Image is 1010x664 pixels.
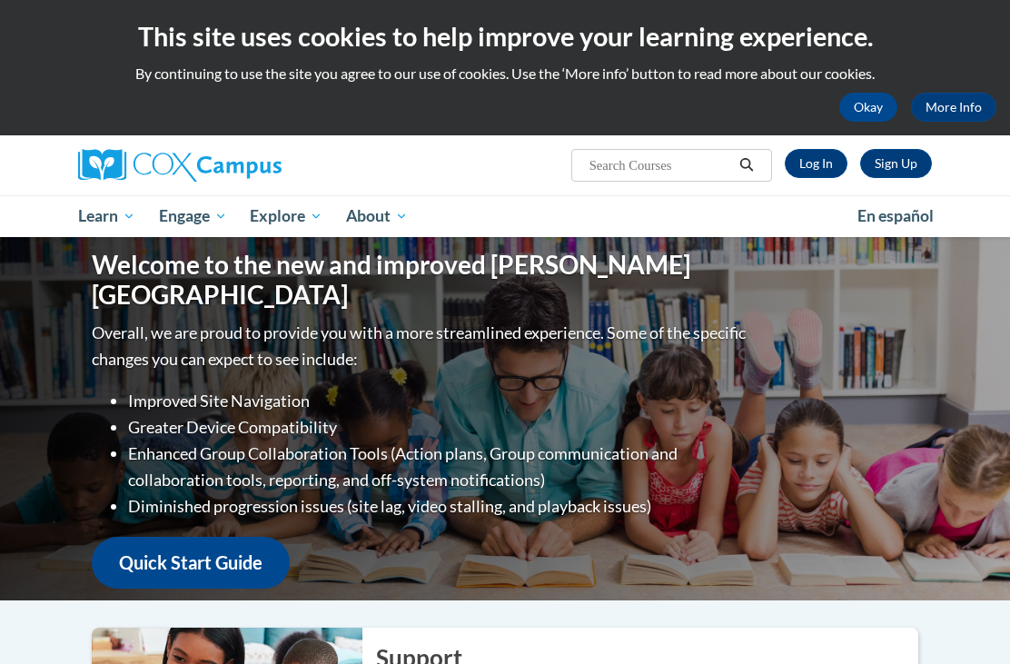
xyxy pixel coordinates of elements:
a: Log In [785,149,847,178]
p: By continuing to use the site you agree to our use of cookies. Use the ‘More info’ button to read... [14,64,996,84]
li: Enhanced Group Collaboration Tools (Action plans, Group communication and collaboration tools, re... [128,441,750,493]
span: Explore [250,205,322,227]
p: Overall, we are proud to provide you with a more streamlined experience. Some of the specific cha... [92,320,750,372]
a: More Info [911,93,996,122]
span: About [346,205,408,227]
a: About [334,195,420,237]
span: Engage [159,205,227,227]
a: Explore [238,195,334,237]
a: Quick Start Guide [92,537,290,589]
button: Okay [839,93,897,122]
a: Engage [147,195,239,237]
a: En español [846,197,946,235]
a: Learn [66,195,147,237]
span: En español [857,206,934,225]
li: Improved Site Navigation [128,388,750,414]
a: Cox Campus [78,149,344,182]
li: Diminished progression issues (site lag, video stalling, and playback issues) [128,493,750,520]
a: Register [860,149,932,178]
h1: Welcome to the new and improved [PERSON_NAME][GEOGRAPHIC_DATA] [92,250,750,311]
input: Search Courses [588,154,733,176]
img: Cox Campus [78,149,282,182]
li: Greater Device Compatibility [128,414,750,441]
div: Main menu [64,195,946,237]
button: Search [733,154,760,176]
h2: This site uses cookies to help improve your learning experience. [14,18,996,55]
span: Learn [78,205,135,227]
